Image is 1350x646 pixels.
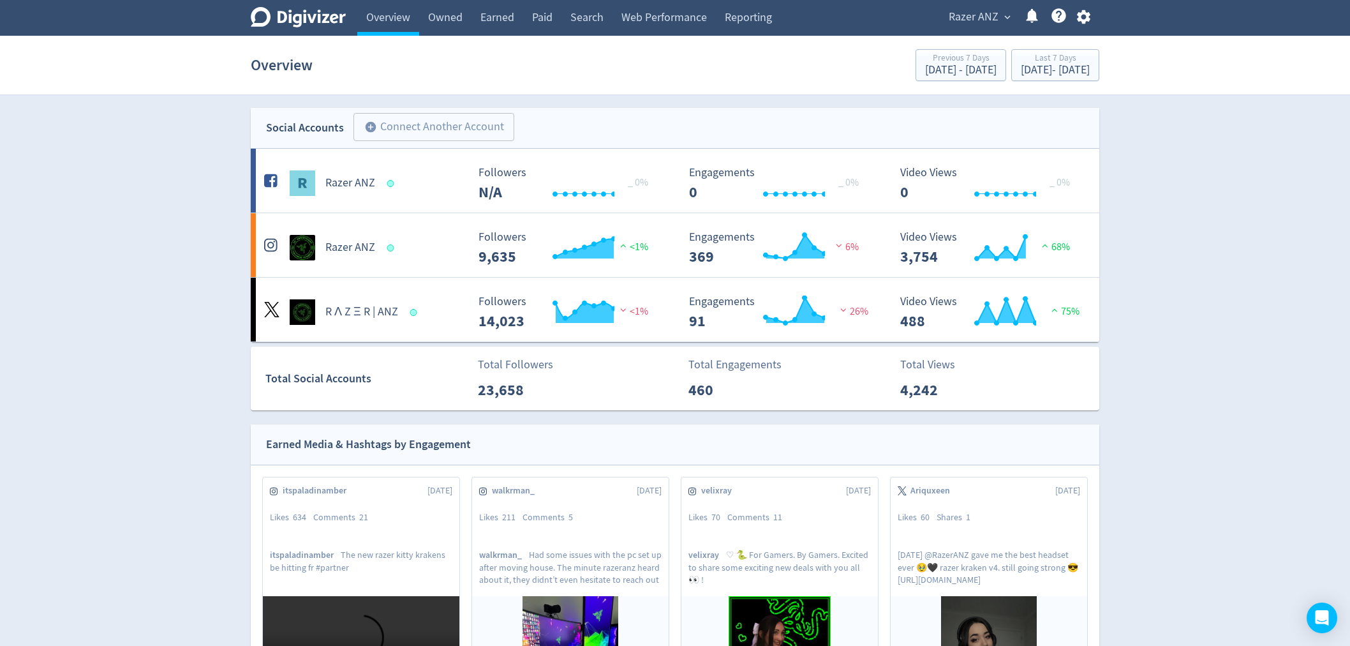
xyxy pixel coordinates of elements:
[251,278,1099,342] a: R Λ Z Ξ R | ANZ undefinedR Λ Z Ξ R | ANZ Followers --- Followers 14,023 <1% Engagements 91 Engage...
[900,379,974,402] p: 4,242
[479,549,529,561] span: walkrman_
[617,305,630,315] img: negative-performance.svg
[838,176,859,189] span: _ 0%
[688,549,726,561] span: velixray
[325,240,375,255] h5: Razer ANZ
[916,49,1006,81] button: Previous 7 Days[DATE] - [DATE]
[683,231,874,265] svg: Engagements 369
[266,435,471,454] div: Earned Media & Hashtags by Engagement
[711,511,720,523] span: 70
[523,511,580,524] div: Comments
[270,549,452,585] p: The new razer kitty krakens be hitting fr #partner
[478,379,551,402] p: 23,658
[688,511,727,524] div: Likes
[1002,11,1013,23] span: expand_more
[344,115,514,141] a: Connect Another Account
[894,231,1085,265] svg: Video Views 3,754
[251,149,1099,213] a: Razer ANZ undefinedRazer ANZ Followers --- _ 0% Followers N/A Engagements 0 Engagements 0 _ 0% Vi...
[727,511,789,524] div: Comments
[1039,241,1070,253] span: 68%
[1055,484,1080,497] span: [DATE]
[1039,241,1051,250] img: positive-performance.svg
[478,356,553,373] p: Total Followers
[1050,176,1070,189] span: _ 0%
[1021,64,1090,76] div: [DATE] - [DATE]
[479,511,523,524] div: Likes
[265,370,469,388] div: Total Social Accounts
[898,549,1080,585] p: [DATE] @RazerANZ gave me the best headset ever 🥹🖤 razer kraken v4. still going strong 😎 [URL][DOM...
[966,511,970,523] span: 1
[900,356,974,373] p: Total Views
[910,484,957,497] span: Ariquxeen
[921,511,930,523] span: 60
[833,241,859,253] span: 6%
[387,244,398,252] span: Data last synced: 29 Aug 2025, 8:01am (AEST)
[894,167,1085,200] svg: Video Views 0
[1021,54,1090,64] div: Last 7 Days
[359,511,368,523] span: 21
[325,304,398,320] h5: R Λ Z Ξ R | ANZ
[387,180,398,187] span: Data last synced: 29 Aug 2025, 7:02am (AEST)
[283,484,353,497] span: itspaladinamber
[1011,49,1099,81] button: Last 7 Days[DATE]- [DATE]
[846,484,871,497] span: [DATE]
[353,113,514,141] button: Connect Another Account
[492,484,542,497] span: walkrman_
[1048,305,1061,315] img: positive-performance.svg
[1307,603,1337,633] div: Open Intercom Messenger
[472,167,664,200] svg: Followers ---
[617,305,648,318] span: <1%
[701,484,739,497] span: velixray
[688,549,871,585] p: ♡ 🐍 For Gamers. By Gamers. Excited to share some exciting new deals with you all 👀 !
[628,176,648,189] span: _ 0%
[617,241,648,253] span: <1%
[270,511,313,524] div: Likes
[837,305,868,318] span: 26%
[617,241,630,250] img: positive-performance.svg
[683,296,874,329] svg: Engagements 91
[837,305,850,315] img: negative-performance.svg
[290,170,315,196] img: Razer ANZ undefined
[313,511,375,524] div: Comments
[270,549,341,561] span: itspaladinamber
[427,484,452,497] span: [DATE]
[251,45,313,86] h1: Overview
[472,231,664,265] svg: Followers ---
[266,119,344,137] div: Social Accounts
[293,511,306,523] span: 634
[251,213,1099,277] a: Razer ANZ undefinedRazer ANZ Followers --- Followers 9,635 <1% Engagements 369 Engagements 369 6%...
[925,54,997,64] div: Previous 7 Days
[937,511,977,524] div: Shares
[472,296,664,329] svg: Followers ---
[925,64,997,76] div: [DATE] - [DATE]
[688,356,782,373] p: Total Engagements
[688,379,762,402] p: 460
[1048,305,1079,318] span: 75%
[568,511,573,523] span: 5
[773,511,782,523] span: 11
[898,511,937,524] div: Likes
[894,296,1085,329] svg: Video Views 488
[949,7,998,27] span: Razer ANZ
[683,167,874,200] svg: Engagements 0
[364,121,377,133] span: add_circle
[290,235,315,260] img: Razer ANZ undefined
[637,484,662,497] span: [DATE]
[290,299,315,325] img: R Λ Z Ξ R | ANZ undefined
[325,176,375,191] h5: Razer ANZ
[502,511,516,523] span: 211
[944,7,1014,27] button: Razer ANZ
[410,309,420,316] span: Data last synced: 28 Aug 2025, 9:02pm (AEST)
[479,549,662,585] p: Had some issues with the pc set up after moving house. The minute razeranz heard about it, they d...
[833,241,845,250] img: negative-performance.svg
